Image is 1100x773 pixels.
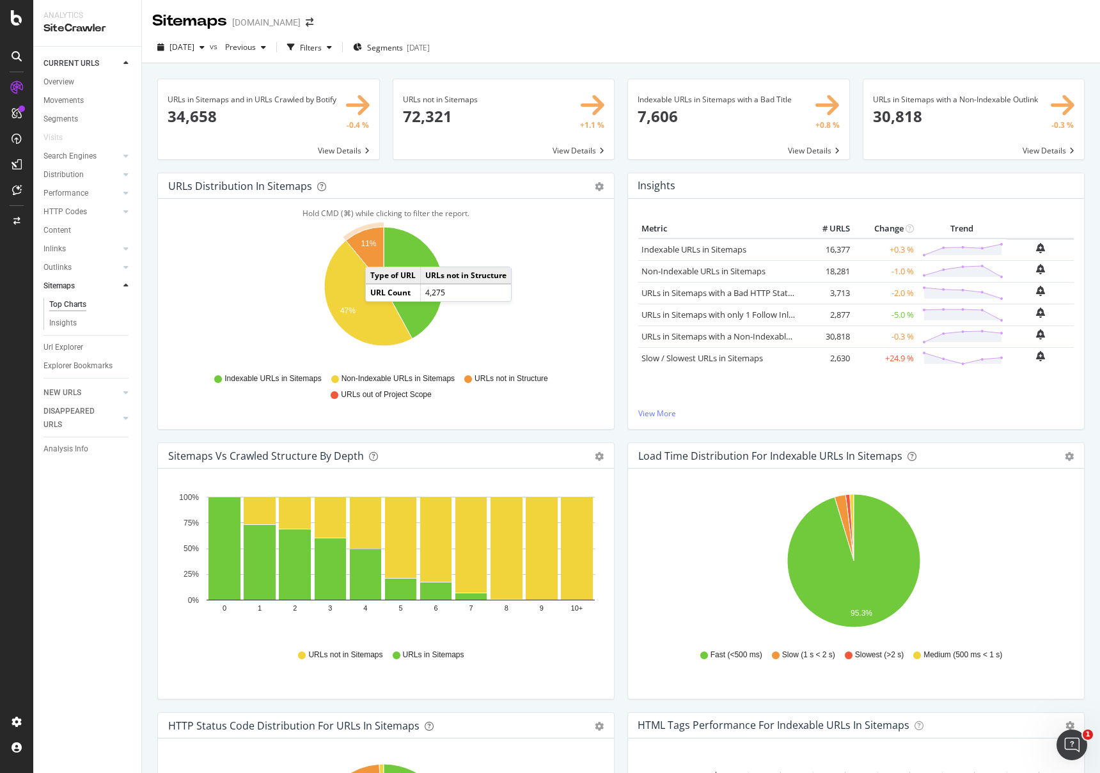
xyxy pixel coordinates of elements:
div: Load Time Distribution for Indexable URLs in Sitemaps [638,449,902,462]
div: Explorer Bookmarks [43,359,113,373]
div: URLs Distribution in Sitemaps [168,180,312,192]
div: bell-plus [1036,243,1045,253]
span: Medium (500 ms < 1 s) [923,650,1002,660]
h4: HTML Tags Performance for Indexable URLs in Sitemaps [638,717,909,734]
div: CURRENT URLS [43,57,99,70]
a: Search Engines [43,150,120,163]
td: -1.0 % [853,260,917,282]
div: Filters [300,42,322,53]
span: Non-Indexable URLs in Sitemaps [342,373,455,384]
a: View More [638,408,1074,419]
a: Overview [43,75,132,89]
text: 9 [540,605,544,613]
th: # URLS [802,219,853,238]
svg: A chart. [638,489,1069,637]
div: bell-plus [1036,286,1045,296]
h4: Insights [638,177,675,194]
td: 3,713 [802,282,853,304]
div: Insights [49,316,77,330]
span: URLs in Sitemaps [403,650,464,660]
text: 1 [258,605,262,613]
div: Visits [43,131,63,144]
a: Visits [43,131,75,144]
div: NEW URLS [43,386,81,400]
a: Inlinks [43,242,120,256]
div: Url Explorer [43,341,83,354]
div: SiteCrawler [43,21,131,36]
svg: A chart. [168,219,599,368]
text: 4 [363,605,367,613]
div: DISAPPEARED URLS [43,405,108,432]
div: arrow-right-arrow-left [306,18,313,27]
a: Content [43,224,132,237]
a: HTTP Codes [43,205,120,219]
div: Sitemaps [152,10,227,32]
text: 11% [361,240,376,249]
text: 47% [340,306,356,315]
div: Segments [43,113,78,126]
span: 1 [1083,730,1093,740]
div: bell-plus [1036,329,1045,340]
a: URLs in Sitemaps with only 1 Follow Inlink [641,309,800,320]
td: 2,630 [802,347,853,369]
div: [DATE] [407,42,430,53]
a: CURRENT URLS [43,57,120,70]
a: Url Explorer [43,341,132,354]
div: bell-plus [1036,308,1045,318]
text: 5 [398,605,402,613]
i: Options [1065,721,1074,730]
a: NEW URLS [43,386,120,400]
button: Filters [282,37,337,58]
div: Sitemaps vs Crawled Structure by Depth [168,449,364,462]
span: Previous [220,42,256,52]
a: Non-Indexable URLs in Sitemaps [641,265,766,277]
div: HTTP Codes [43,205,87,219]
div: gear [595,722,604,731]
span: URLs not in Structure [475,373,548,384]
td: +24.9 % [853,347,917,369]
div: gear [595,452,604,461]
button: Previous [220,37,271,58]
a: URLs in Sitemaps with a Non-Indexable Outlink [641,331,821,342]
a: URLs in Sitemaps with a Bad HTTP Status Code [641,287,819,299]
div: gear [1065,452,1074,461]
a: Explorer Bookmarks [43,359,132,373]
div: Content [43,224,71,237]
text: 100% [179,493,199,502]
div: Overview [43,75,74,89]
div: Sitemaps [43,279,75,293]
text: 3 [328,605,332,613]
text: 75% [184,519,199,527]
a: Outlinks [43,261,120,274]
td: -2.0 % [853,282,917,304]
span: Slowest (>2 s) [855,650,904,660]
th: Change [853,219,917,238]
div: Inlinks [43,242,66,256]
td: URLs not in Structure [421,267,512,284]
span: vs [210,41,220,52]
td: -5.0 % [853,304,917,325]
div: A chart. [168,489,599,637]
td: -0.3 % [853,325,917,347]
text: 50% [184,544,199,553]
div: Search Engines [43,150,97,163]
th: Metric [638,219,802,238]
span: 2025 Sep. 19th [169,42,194,52]
text: 95.3% [851,609,872,618]
div: HTTP Status Code Distribution For URLs in Sitemaps [168,719,420,732]
div: Performance [43,187,88,200]
span: Fast (<500 ms) [711,650,762,660]
div: gear [595,182,604,191]
a: Segments [43,113,132,126]
div: [DOMAIN_NAME] [232,16,301,29]
div: Distribution [43,168,84,182]
text: 8 [505,605,508,613]
span: Slow (1 s < 2 s) [782,650,835,660]
text: 0% [188,596,200,605]
a: Analysis Info [43,442,132,456]
td: 2,877 [802,304,853,325]
td: 30,818 [802,325,853,347]
div: Analysis Info [43,442,88,456]
td: +0.3 % [853,238,917,261]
